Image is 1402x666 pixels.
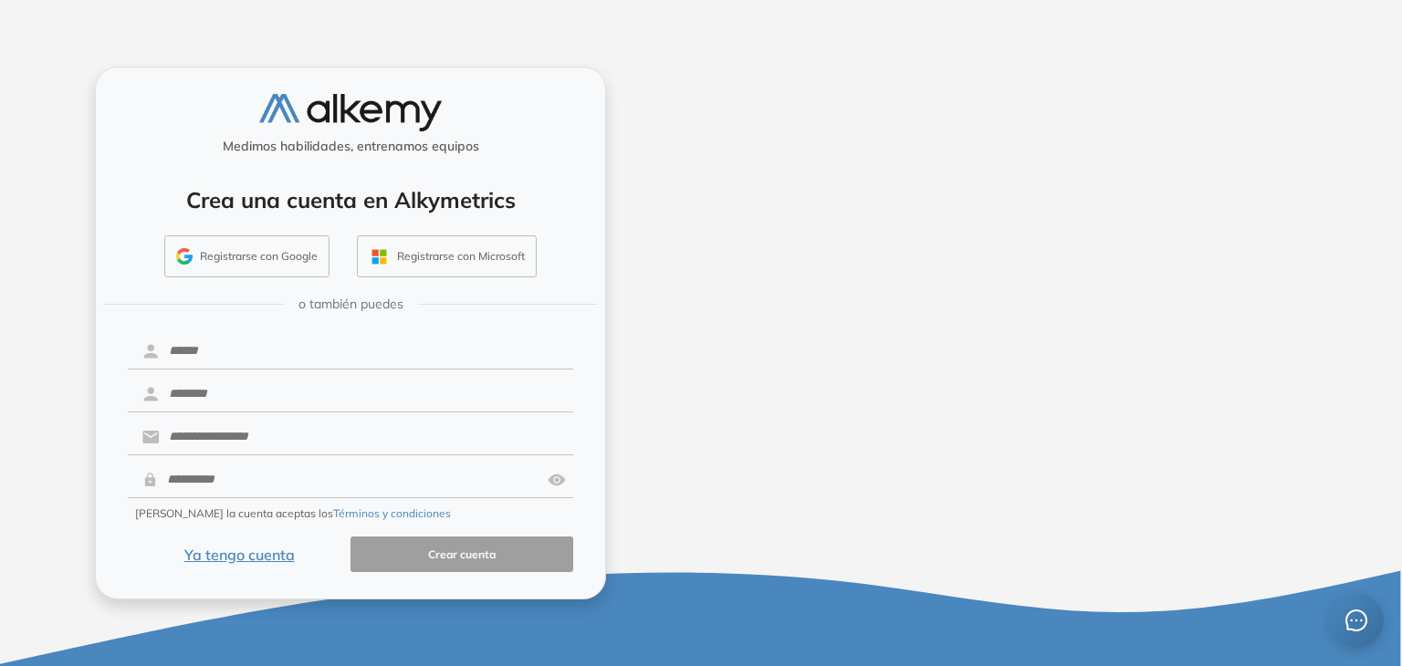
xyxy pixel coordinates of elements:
button: Ya tengo cuenta [128,536,350,572]
button: Registrarse con Google [164,235,330,277]
h4: Crea una cuenta en Alkymetrics [120,187,581,213]
span: o también puedes [298,295,403,314]
img: GMAIL_ICON [176,248,193,265]
button: Registrarse con Microsoft [357,235,537,277]
h5: Medimos habilidades, entrenamos equipos [103,139,598,154]
img: logo-alkemy [259,94,442,131]
img: OUTLOOK_ICON [369,246,390,267]
button: Términos y condiciones [333,505,451,522]
button: Crear cuenta [350,536,573,572]
img: asd [548,463,566,497]
span: message [1345,609,1367,631]
span: [PERSON_NAME] la cuenta aceptas los [135,505,451,522]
